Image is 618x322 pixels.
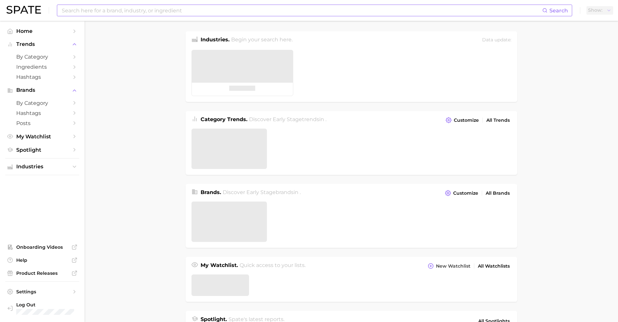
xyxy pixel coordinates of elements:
[5,72,79,82] a: Hashtags
[486,190,510,196] span: All Brands
[478,263,510,269] span: All Watchlists
[5,85,79,95] button: Brands
[16,270,68,276] span: Product Releases
[484,189,511,198] a: All Brands
[485,116,511,125] a: All Trends
[5,39,79,49] button: Trends
[16,87,68,93] span: Brands
[444,116,480,125] button: Customize
[223,189,301,195] span: Discover Early Stage brands in .
[16,28,68,34] span: Home
[549,7,568,14] span: Search
[5,300,79,317] a: Log out. Currently logged in with e-mail elisabethkim@amorepacific.com.
[482,36,511,45] div: Data update:
[16,120,68,126] span: Posts
[486,118,510,123] span: All Trends
[5,52,79,62] a: by Category
[16,41,68,47] span: Trends
[61,5,542,16] input: Search here for a brand, industry, or ingredient
[443,189,480,198] button: Customize
[16,147,68,153] span: Spotlight
[586,6,613,15] button: Show
[240,261,306,271] h2: Quick access to your lists.
[5,242,79,252] a: Onboarding Videos
[249,116,326,122] span: Discover Early Stage trends in .
[16,289,68,295] span: Settings
[201,116,247,122] span: Category Trends .
[16,110,68,116] span: Hashtags
[5,287,79,297] a: Settings
[201,261,238,271] h1: My Watchlist.
[5,108,79,118] a: Hashtags
[5,98,79,108] a: by Category
[16,64,68,70] span: Ingredients
[454,118,479,123] span: Customize
[16,257,68,263] span: Help
[7,6,41,14] img: SPATE
[5,268,79,278] a: Product Releases
[453,190,478,196] span: Customize
[588,8,602,12] span: Show
[16,244,68,250] span: Onboarding Videos
[16,133,68,140] span: My Watchlist
[5,62,79,72] a: Ingredients
[16,74,68,80] span: Hashtags
[16,100,68,106] span: by Category
[16,302,91,308] span: Log Out
[436,263,470,269] span: New Watchlist
[16,164,68,170] span: Industries
[231,36,293,45] h2: Begin your search here.
[5,162,79,172] button: Industries
[426,261,472,271] button: New Watchlist
[201,189,221,195] span: Brands .
[16,54,68,60] span: by Category
[5,255,79,265] a: Help
[5,118,79,128] a: Posts
[5,132,79,142] a: My Watchlist
[476,262,511,271] a: All Watchlists
[201,36,230,45] h1: Industries.
[5,145,79,155] a: Spotlight
[5,26,79,36] a: Home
